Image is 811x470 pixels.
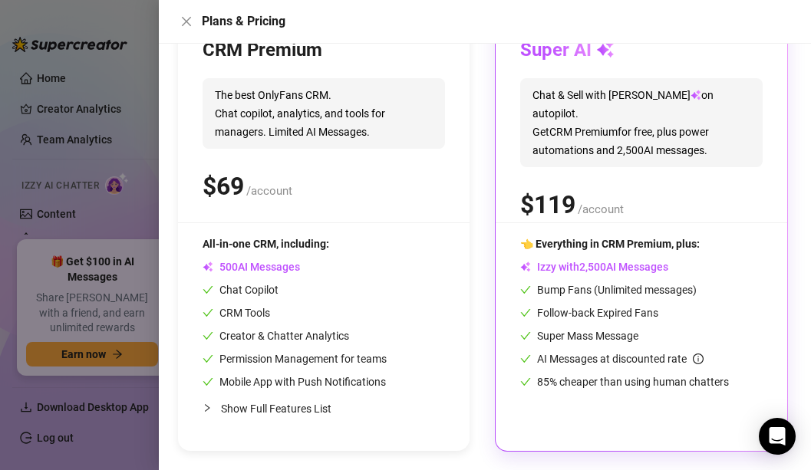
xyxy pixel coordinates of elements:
[203,330,213,341] span: check
[203,284,279,296] span: Chat Copilot
[759,418,796,455] div: Open Intercom Messenger
[520,284,531,295] span: check
[520,238,700,250] span: 👈 Everything in CRM Premium, plus:
[203,353,387,365] span: Permission Management for teams
[520,284,697,296] span: Bump Fans (Unlimited messages)
[520,38,615,63] h3: Super AI
[202,12,793,31] div: Plans & Pricing
[537,353,704,365] span: AI Messages at discounted rate
[246,184,292,198] span: /account
[203,172,244,201] span: $
[520,307,658,319] span: Follow-back Expired Fans
[203,284,213,295] span: check
[520,353,531,364] span: check
[578,202,624,216] span: /account
[693,353,704,364] span: info-circle
[180,15,193,28] span: close
[520,330,638,342] span: Super Mass Message
[203,307,270,319] span: CRM Tools
[520,78,763,167] span: Chat & Sell with [PERSON_NAME] on autopilot. Get CRM Premium for free, plus power automations and...
[203,78,445,149] span: The best OnlyFans CRM. Chat copilot, analytics, and tools for managers. Limited AI Messages.
[221,403,331,415] span: Show Full Features List
[203,390,445,426] div: Show Full Features List
[203,330,349,342] span: Creator & Chatter Analytics
[520,330,531,341] span: check
[203,238,329,250] span: All-in-one CRM, including:
[520,261,668,273] span: Izzy with AI Messages
[520,307,531,318] span: check
[520,376,531,387] span: check
[203,403,212,412] span: collapsed
[177,12,196,31] button: Close
[203,307,213,318] span: check
[203,376,386,388] span: Mobile App with Push Notifications
[203,38,322,63] h3: CRM Premium
[203,353,213,364] span: check
[520,376,729,388] span: 85% cheaper than using human chatters
[203,376,213,387] span: check
[520,190,575,219] span: $
[203,261,300,273] span: AI Messages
